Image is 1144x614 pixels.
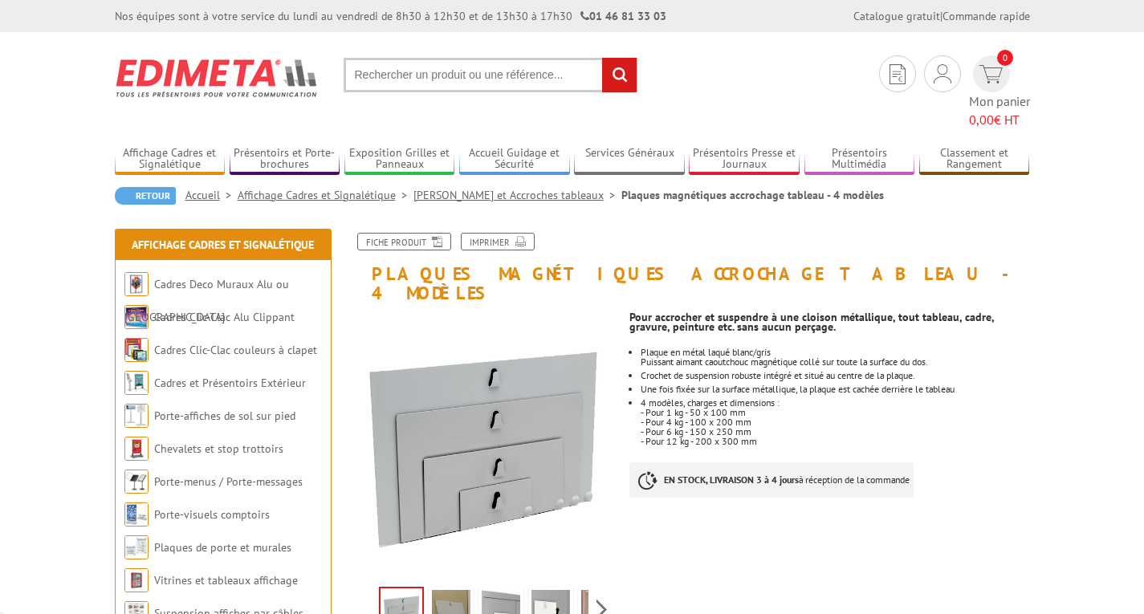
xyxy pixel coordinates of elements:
h1: Plaques magnétiques accrochage tableau - 4 modèles [336,233,1042,303]
img: Porte-visuels comptoirs [124,502,149,527]
img: devis rapide [979,65,1003,83]
input: Rechercher un produit ou une référence... [344,58,637,92]
span: € HT [969,111,1030,129]
a: Cadres Clic-Clac couleurs à clapet [154,343,317,357]
li: Plaques magnétiques accrochage tableau - 4 modèles [621,187,884,203]
img: devis rapide [890,64,906,84]
a: Affichage Cadres et Signalétique [132,238,314,252]
a: Présentoirs et Porte-brochures [230,146,340,173]
a: Imprimer [461,233,535,250]
a: Accueil Guidage et Sécurité [459,146,570,173]
a: Chevalets et stop trottoirs [154,441,283,456]
input: rechercher [602,58,637,92]
p: Puissant aimant caoutchouc magnétique collé sur toute la surface du dos. [641,357,1029,367]
div: - Pour 6 kg - 150 x 250 mm [641,427,1029,437]
img: Porte-menus / Porte-messages [124,470,149,494]
a: Cadres et Présentoirs Extérieur [154,376,306,390]
a: Classement et Rangement [919,146,1030,173]
a: Présentoirs Multimédia [804,146,915,173]
span: Mon panier [969,92,1030,129]
div: | [853,8,1030,24]
a: Commande rapide [942,9,1030,23]
a: Exposition Grilles et Panneaux [344,146,455,173]
span: 0,00 [969,112,994,128]
img: devis rapide [934,64,951,83]
li: Crochet de suspension robuste intégré et situé au centre de la plaque. [641,371,1029,380]
a: Présentoirs Presse et Journaux [689,146,800,173]
strong: Pour accrocher et suspendre à une cloison métallique, tout tableau, cadre, gravure, peinture etc.... [629,310,994,334]
li: Une fois fixée sur la surface métallique, la plaque est cachée derrière le tableau [641,384,1029,394]
a: Affichage Cadres et Signalétique [115,146,226,173]
img: Cadres et Présentoirs Extérieur [124,371,149,395]
div: - Pour 12 kg - 200 x 300 mm [641,437,1029,446]
a: Porte-visuels comptoirs [154,507,270,522]
a: Porte-menus / Porte-messages [154,474,303,489]
a: Retour [115,187,176,205]
a: [PERSON_NAME] et Accroches tableaux [413,188,621,202]
a: Services Généraux [574,146,685,173]
a: Cadres Clic-Clac Alu Clippant [154,310,295,324]
img: Chevalets et stop trottoirs [124,437,149,461]
a: Accueil [185,188,238,202]
a: Vitrines et tableaux affichage [154,573,298,588]
p: à réception de la commande [629,462,914,498]
div: Nos équipes sont à votre service du lundi au vendredi de 8h30 à 12h30 et de 13h30 à 17h30 [115,8,666,24]
a: devis rapide 0 Mon panier 0,00€ HT [969,55,1030,129]
a: Porte-affiches de sol sur pied [154,409,295,423]
p: Plaque en métal laqué blanc/gris [641,348,1029,357]
img: Porte-affiches de sol sur pied [124,404,149,428]
a: Cadres Deco Muraux Alu ou [GEOGRAPHIC_DATA] [124,277,289,324]
a: Fiche produit [357,233,451,250]
div: - Pour 1 kg - 50 x 100 mm [641,408,1029,417]
img: Cadres Deco Muraux Alu ou Bois [124,272,149,296]
strong: 01 46 81 33 03 [580,9,666,23]
img: 250025_250026_250027_250028_plaque_magnetique_3.jpg [348,311,618,581]
a: Plaques de porte et murales [154,540,291,555]
span: 0 [997,50,1013,66]
img: Vitrines et tableaux affichage [124,568,149,592]
div: - Pour 4 kg - 100 x 200 mm [641,417,1029,427]
a: Affichage Cadres et Signalétique [238,188,413,202]
strong: EN STOCK, LIVRAISON 3 à 4 jours [664,474,799,486]
img: Cadres Clic-Clac couleurs à clapet [124,338,149,362]
img: Plaques de porte et murales [124,535,149,559]
a: Catalogue gratuit [853,9,940,23]
img: Edimeta [115,48,320,108]
div: 4 modèles, charges et dimensions : [641,398,1029,408]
